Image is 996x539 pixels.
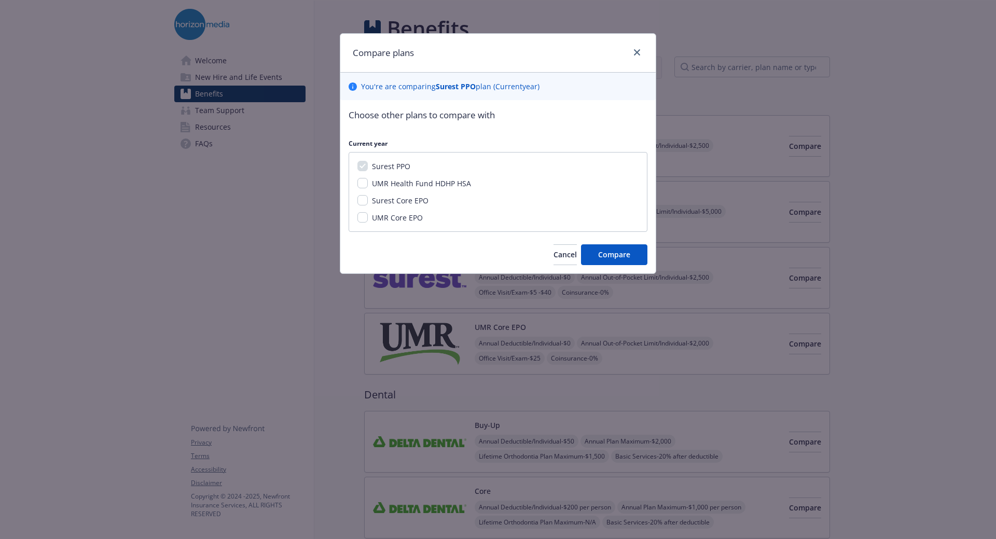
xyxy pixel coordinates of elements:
span: UMR Core EPO [372,213,423,223]
p: Choose other plans to compare with [349,108,647,122]
p: Current year [349,139,647,148]
span: Surest Core EPO [372,196,428,205]
button: Cancel [554,244,577,265]
span: Compare [598,250,630,259]
span: UMR Health Fund HDHP HSA [372,178,471,188]
b: Surest PPO [436,81,476,91]
span: Cancel [554,250,577,259]
h1: Compare plans [353,46,414,60]
a: close [631,46,643,59]
p: You ' re are comparing plan ( Current year) [361,81,539,92]
span: Surest PPO [372,161,410,171]
button: Compare [581,244,647,265]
